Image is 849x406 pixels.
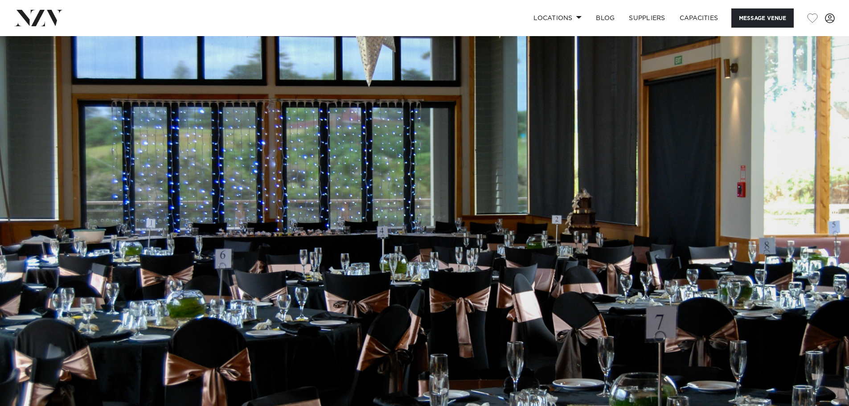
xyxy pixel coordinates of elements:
[14,10,63,26] img: nzv-logo.png
[622,8,672,28] a: SUPPLIERS
[526,8,589,28] a: Locations
[731,8,794,28] button: Message Venue
[673,8,726,28] a: Capacities
[589,8,622,28] a: BLOG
